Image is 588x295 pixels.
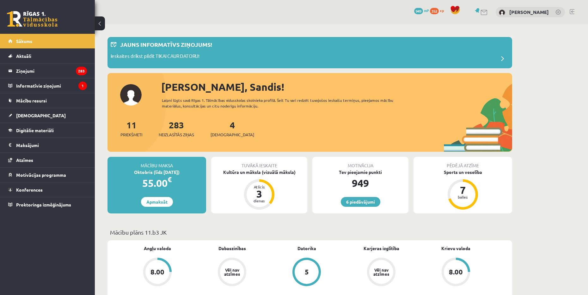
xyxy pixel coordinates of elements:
[364,245,399,252] a: Karjeras izglītība
[8,197,87,212] a: Proktoringa izmēģinājums
[8,108,87,123] a: [DEMOGRAPHIC_DATA]
[440,8,444,13] span: xp
[8,49,87,63] a: Aktuāli
[16,202,71,207] span: Proktoringa izmēģinājums
[424,8,429,13] span: mP
[16,38,32,44] span: Sākums
[8,138,87,152] a: Maksājumi
[250,189,269,199] div: 3
[16,172,66,178] span: Motivācijas programma
[211,157,307,169] div: Tuvākā ieskaite
[430,8,439,14] span: 352
[419,258,493,287] a: 8.00
[344,258,419,287] a: Vēl nav atzīmes
[16,157,33,163] span: Atzīmes
[211,119,254,138] a: 4[DEMOGRAPHIC_DATA]
[8,93,87,108] a: Mācību resursi
[453,185,472,195] div: 7
[168,175,172,184] span: €
[8,153,87,167] a: Atzīmes
[8,34,87,48] a: Sākums
[211,132,254,138] span: [DEMOGRAPHIC_DATA]
[413,157,512,169] div: Pēdējā atzīme
[120,40,212,49] p: Jauns informatīvs ziņojums!
[312,175,408,191] div: 949
[414,8,429,13] a: 949 mP
[107,157,206,169] div: Mācību maksa
[16,53,31,59] span: Aktuāli
[211,169,307,211] a: Kultūra un māksla (vizuālā māksla) Atlicis 3 dienas
[413,169,512,211] a: Sports un veselība 7 balles
[211,169,307,175] div: Kultūra un māksla (vizuālā māksla)
[453,195,472,199] div: balles
[305,268,309,275] div: 5
[120,119,142,138] a: 11Priekšmeti
[7,11,58,27] a: Rīgas 1. Tālmācības vidusskola
[414,8,423,14] span: 949
[250,199,269,203] div: dienas
[312,157,408,169] div: Motivācija
[8,123,87,138] a: Digitālie materiāli
[16,113,66,118] span: [DEMOGRAPHIC_DATA]
[430,8,447,13] a: 352 xp
[372,268,390,276] div: Vēl nav atzīmes
[161,79,512,95] div: [PERSON_NAME], Sandis!
[8,78,87,93] a: Informatīvie ziņojumi1
[8,64,87,78] a: Ziņojumi283
[509,9,549,15] a: [PERSON_NAME]
[107,169,206,175] div: Oktobris (līdz [DATE])
[297,245,316,252] a: Datorika
[195,258,269,287] a: Vēl nav atzīmes
[8,168,87,182] a: Motivācijas programma
[341,197,380,207] a: 6 piedāvājumi
[16,98,47,103] span: Mācību resursi
[162,97,405,109] div: Laipni lūgts savā Rīgas 1. Tālmācības vidusskolas skolnieka profilā. Šeit Tu vari redzēt tuvojošo...
[218,245,246,252] a: Dabaszinības
[159,132,194,138] span: Neizlasītās ziņas
[144,245,171,252] a: Angļu valoda
[16,78,87,93] legend: Informatīvie ziņojumi
[250,185,269,189] div: Atlicis
[78,82,87,90] i: 1
[111,40,509,65] a: Jauns informatīvs ziņojums! Ieskaites drīkst pildīt TIKAI CAUR DATORU!
[499,9,505,16] img: Sandis Pērkons
[16,127,54,133] span: Digitālie materiāli
[159,119,194,138] a: 283Neizlasītās ziņas
[150,268,164,275] div: 8.00
[141,197,173,207] a: Apmaksāt
[120,258,195,287] a: 8.00
[16,64,87,78] legend: Ziņojumi
[223,268,241,276] div: Vēl nav atzīmes
[449,268,463,275] div: 8.00
[110,228,510,237] p: Mācību plāns 11.b3 JK
[269,258,344,287] a: 5
[76,67,87,75] i: 283
[107,175,206,191] div: 55.00
[441,245,470,252] a: Krievu valoda
[312,169,408,175] div: Tev pieejamie punkti
[16,187,43,193] span: Konferences
[120,132,142,138] span: Priekšmeti
[16,138,87,152] legend: Maksājumi
[8,182,87,197] a: Konferences
[111,52,199,61] p: Ieskaites drīkst pildīt TIKAI CAUR DATORU!
[413,169,512,175] div: Sports un veselība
